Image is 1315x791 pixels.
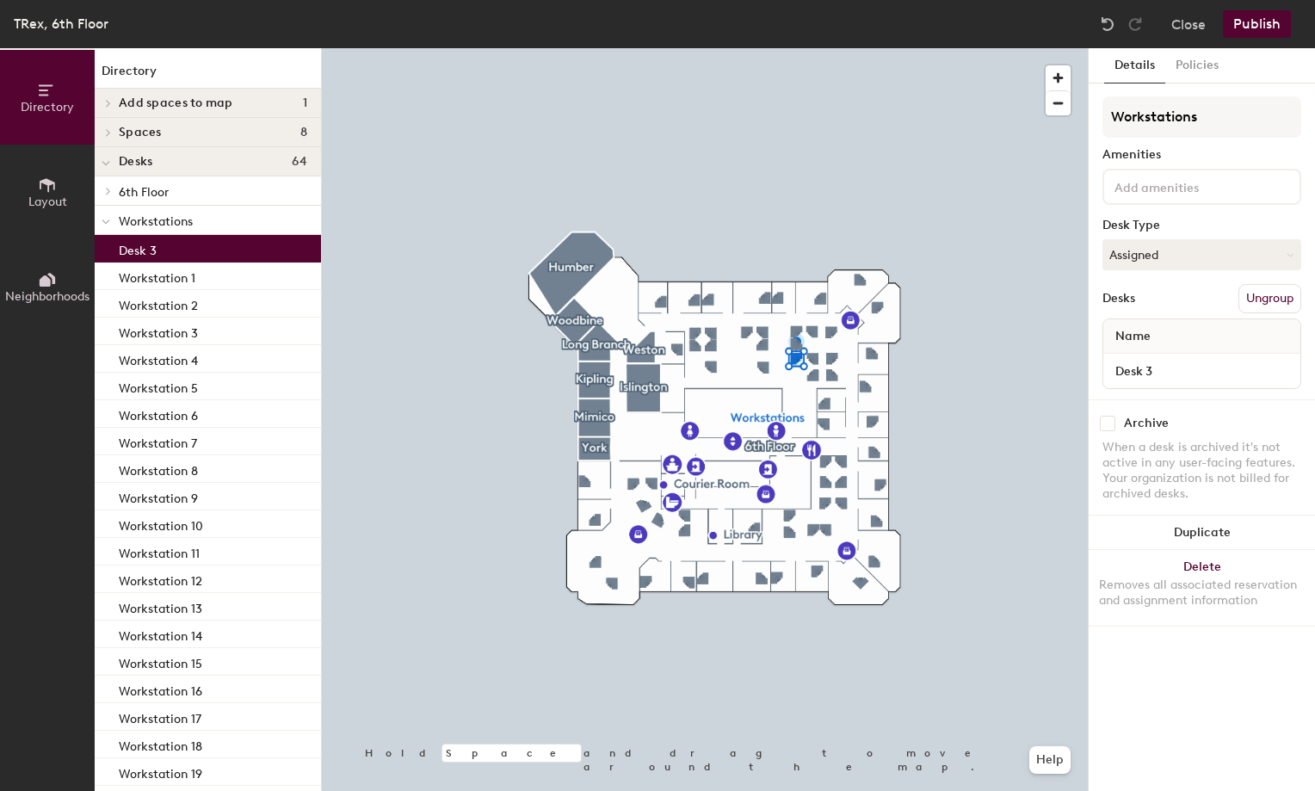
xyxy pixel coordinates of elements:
[1124,417,1169,430] div: Archive
[119,404,198,423] p: Workstation 6
[1102,239,1301,270] button: Assigned
[5,289,90,304] span: Neighborhoods
[119,596,202,616] p: Workstation 13
[1102,292,1135,306] div: Desks
[119,762,202,782] p: Workstation 19
[119,294,198,313] p: Workstation 2
[119,321,198,341] p: Workstation 3
[1107,359,1297,383] input: Unnamed desk
[119,431,197,451] p: Workstation 7
[1104,48,1165,83] button: Details
[119,734,202,754] p: Workstation 18
[1089,550,1315,626] button: DeleteRemoves all associated reservation and assignment information
[119,214,193,229] span: Workstations
[119,652,202,671] p: Workstation 15
[1171,10,1206,38] button: Close
[119,155,152,169] span: Desks
[1102,148,1301,162] div: Amenities
[119,541,200,561] p: Workstation 11
[119,486,198,506] p: Workstation 9
[1102,440,1301,502] div: When a desk is archived it's not active in any user-facing features. Your organization is not bil...
[21,100,74,114] span: Directory
[119,266,195,286] p: Workstation 1
[1102,219,1301,232] div: Desk Type
[119,624,202,644] p: Workstation 14
[119,185,169,200] span: 6th Floor
[119,96,233,110] span: Add spaces to map
[303,96,307,110] span: 1
[28,195,67,209] span: Layout
[1029,746,1071,774] button: Help
[119,238,157,258] p: Desk 3
[1111,176,1266,196] input: Add amenities
[1107,321,1159,352] span: Name
[1127,15,1144,33] img: Redo
[1089,516,1315,550] button: Duplicate
[1165,48,1229,83] button: Policies
[292,155,307,169] span: 64
[119,459,198,479] p: Workstation 8
[119,126,162,139] span: Spaces
[119,707,201,726] p: Workstation 17
[1099,15,1116,33] img: Undo
[1099,578,1305,609] div: Removes all associated reservation and assignment information
[119,514,203,534] p: Workstation 10
[119,679,202,699] p: Workstation 16
[1238,284,1301,313] button: Ungroup
[119,569,202,589] p: Workstation 12
[119,376,198,396] p: Workstation 5
[300,126,307,139] span: 8
[14,13,108,34] div: TRex, 6th Floor
[1223,10,1291,38] button: Publish
[119,349,198,368] p: Workstation 4
[95,62,321,89] h1: Directory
